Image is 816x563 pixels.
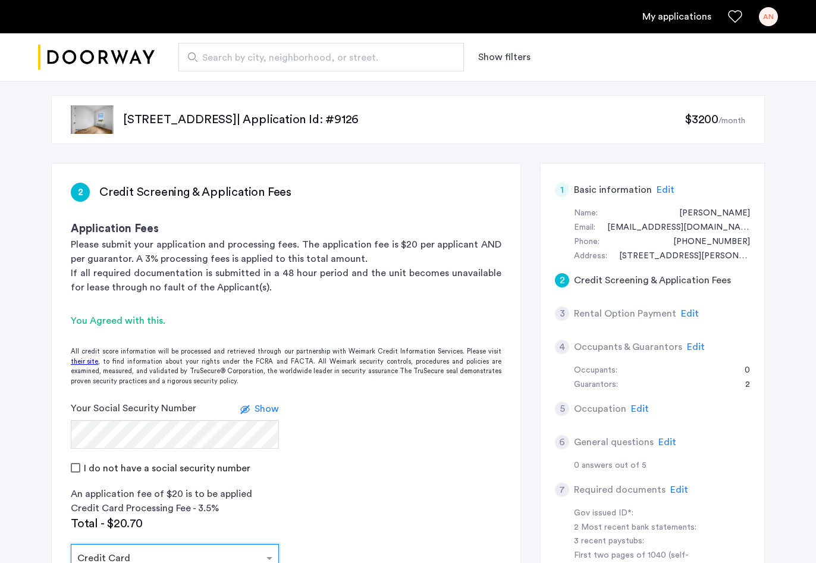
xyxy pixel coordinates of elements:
h5: Basic information [574,183,652,197]
img: apartment [71,105,114,134]
div: Guarantors: [574,378,618,392]
div: You Agreed with this. [71,314,501,328]
div: Aviva Nachman [667,207,750,221]
div: Phone: [574,235,600,249]
span: Edit [687,342,705,352]
div: 2 Most recent bank statements: [574,521,724,535]
div: 2 [71,183,90,202]
div: AN [759,7,778,26]
h5: Required documents [574,483,666,497]
span: Show [255,404,279,414]
div: An application fee of $20 is to be applied [71,487,279,501]
span: Edit [631,404,649,414]
h3: Application Fees [71,221,501,237]
img: logo [38,35,155,80]
div: Occupants: [574,364,617,378]
div: Credit Card Processing Fee - 3.5% [71,501,279,515]
div: 0 [733,364,750,378]
div: Total - $20.70 [71,515,279,532]
span: Edit [657,185,674,195]
div: 3 recent paystubs: [574,534,724,549]
div: Email: [574,221,595,235]
h5: Occupation [574,402,626,416]
input: Apartment Search [178,43,464,71]
div: Gov issued ID*: [574,506,724,521]
div: 193 Cooper Avenue [607,249,750,264]
div: 0 answers out of 5 [574,459,750,473]
div: 2 [733,378,750,392]
a: My application [642,10,711,24]
div: nachmanaviva@gmail.com [595,221,750,235]
span: Edit [670,485,688,495]
h5: Rental Option Payment [574,306,676,321]
a: Favorites [728,10,742,24]
span: $3200 [685,114,718,126]
sub: /month [718,117,745,125]
div: +19737153436 [661,235,750,249]
p: If all required documentation is submitted in a 48 hour period and the unit becomes unavailable f... [71,266,501,295]
div: Name: [574,207,598,221]
span: Edit [681,309,699,318]
label: Your Social Security Number [71,401,196,415]
span: Search by city, neighborhood, or street. [202,51,431,65]
div: Address: [574,249,607,264]
div: All credit score information will be processed and retrieved through our partnership with Weimark... [52,347,520,386]
a: their site [71,357,98,367]
div: 6 [555,435,569,449]
p: Please submit your application and processing fees. The application fee is $20 per applicant AND ... [71,237,501,266]
iframe: chat widget [766,515,804,551]
h5: Credit Screening & Application Fees [574,273,731,287]
span: Edit [658,437,676,447]
div: 5 [555,402,569,416]
h5: Occupants & Guarantors [574,340,682,354]
div: 4 [555,340,569,354]
div: 2 [555,273,569,287]
h3: Credit Screening & Application Fees [99,184,291,201]
div: 3 [555,306,569,321]
div: 7 [555,483,569,497]
button: Show or hide filters [478,50,531,64]
p: [STREET_ADDRESS] | Application Id: #9126 [123,111,685,128]
h5: General questions [574,435,654,449]
a: Cazamio logo [38,35,155,80]
label: I do not have a social security number [81,464,250,473]
div: 1 [555,183,569,197]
